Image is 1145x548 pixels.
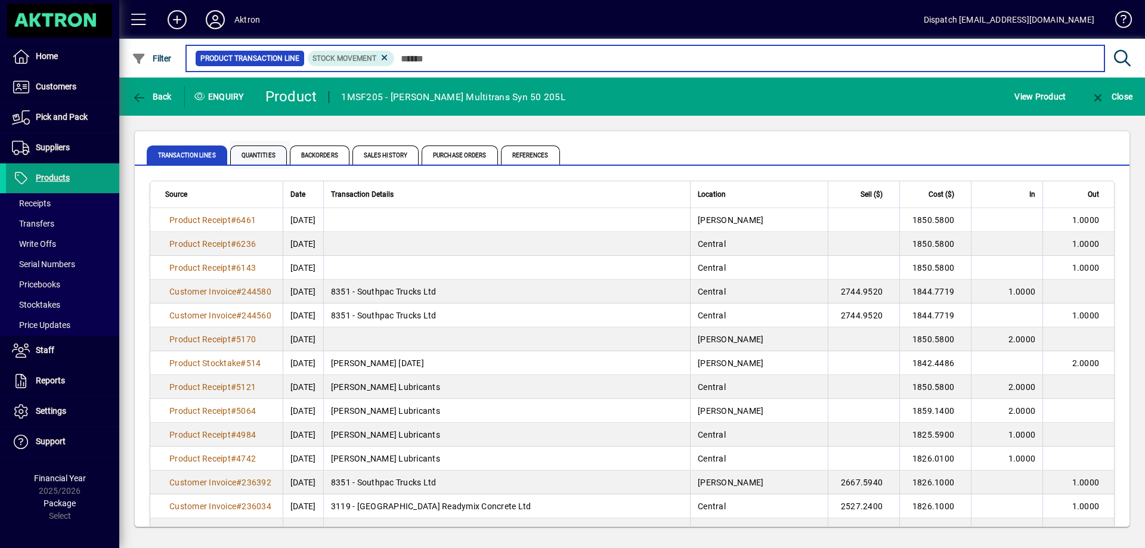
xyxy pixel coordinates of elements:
span: Stock movement [312,54,376,63]
span: Product Transaction Line [200,52,299,64]
span: Reports [36,376,65,385]
td: 3119 - [GEOGRAPHIC_DATA] Readymix Concrete Ltd [323,494,690,518]
a: Product Receipt#4984 [165,428,260,441]
a: Customer Invoice#244580 [165,285,276,298]
span: [PERSON_NAME] [698,215,763,225]
td: [DATE] [283,494,323,518]
span: Customers [36,82,76,91]
span: Central [698,430,726,439]
td: [DATE] [283,232,323,256]
td: 1850.5800 [899,232,971,256]
span: 244580 [242,287,271,296]
span: 235939 [242,525,271,535]
span: # [236,501,242,511]
span: # [231,215,236,225]
span: Suppliers [36,143,70,152]
span: Support [36,436,66,446]
span: Sales History [352,145,419,165]
a: Transfers [6,213,119,234]
a: Product Receipt#5170 [165,333,260,346]
button: Profile [196,9,234,30]
div: Sell ($) [835,188,893,201]
span: In [1029,188,1035,201]
span: 1.0000 [1008,430,1036,439]
span: 1.0000 [1072,501,1100,511]
td: 2744.9520 [828,280,899,304]
span: Central [698,501,726,511]
span: # [236,478,242,487]
span: Price Updates [12,320,70,330]
td: 8351 - Southpac Trucks Ltd [323,470,690,494]
a: Customer Invoice#235939 [165,524,276,537]
a: Customer Invoice#236034 [165,500,276,513]
span: 5170 [236,335,256,344]
a: Write Offs [6,234,119,254]
td: [DATE] [283,447,323,470]
span: Customer Invoice [169,478,236,487]
a: Knowledge Base [1106,2,1130,41]
a: Suppliers [6,133,119,163]
span: # [231,263,236,273]
div: 1MSF205 - [PERSON_NAME] Multitrans Syn 50 205L [341,88,565,107]
div: Cost ($) [907,188,965,201]
td: 1850.5800 [899,327,971,351]
span: Write Offs [12,239,56,249]
app-page-header-button: Close enquiry [1078,86,1145,107]
td: [DATE] [283,399,323,423]
a: Product Receipt#5121 [165,380,260,394]
span: # [236,525,242,535]
span: Transaction Details [331,188,394,201]
td: [DATE] [283,351,323,375]
td: [DATE] [283,423,323,447]
mat-chip: Product Transaction Type: Stock movement [308,51,395,66]
span: 4742 [236,454,256,463]
span: [PERSON_NAME] [698,525,763,535]
span: Product Receipt [169,454,231,463]
span: [PERSON_NAME] [698,406,763,416]
span: 2.0000 [1072,358,1100,368]
span: Serial Numbers [12,259,75,269]
span: [PERSON_NAME] [698,335,763,344]
a: Home [6,42,119,72]
span: Date [290,188,305,201]
span: 1.0000 [1072,215,1100,225]
span: Customer Invoice [169,525,236,535]
td: 2667.5900 [828,518,899,542]
span: 5064 [236,406,256,416]
a: Product Stocktake#514 [165,357,265,370]
span: Pricebooks [12,280,60,289]
span: 1.0000 [1072,478,1100,487]
span: 2.0000 [1008,335,1036,344]
td: 1826.1000 [899,470,971,494]
span: Close [1091,92,1132,101]
span: Sell ($) [861,188,883,201]
span: Transaction Lines [147,145,227,165]
span: [PERSON_NAME] [698,358,763,368]
span: 244560 [242,311,271,320]
td: 8351 - Southpac Trucks Ltd [323,518,690,542]
td: [PERSON_NAME] Lubricants [323,447,690,470]
td: [PERSON_NAME] Lubricants [323,399,690,423]
div: Dispatch [EMAIL_ADDRESS][DOMAIN_NAME] [924,10,1094,29]
td: [DATE] [283,256,323,280]
div: Product [265,87,317,106]
a: Product Receipt#4742 [165,452,260,465]
td: 1825.5900 [899,423,971,447]
span: 1.0000 [1008,454,1036,463]
a: Customer Invoice#244560 [165,309,276,322]
span: References [501,145,560,165]
span: Back [132,92,172,101]
span: Product Stocktake [169,358,240,368]
button: View Product [1011,86,1069,107]
span: Package [44,499,76,508]
td: 2527.2400 [828,494,899,518]
button: Back [129,86,175,107]
span: Financial Year [34,473,86,483]
span: [PERSON_NAME] [698,478,763,487]
span: # [231,430,236,439]
span: Transfers [12,219,54,228]
td: 1859.1400 [899,399,971,423]
button: Add [158,9,196,30]
span: 1.0000 [1072,263,1100,273]
td: 8351 - Southpac Trucks Ltd [323,280,690,304]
